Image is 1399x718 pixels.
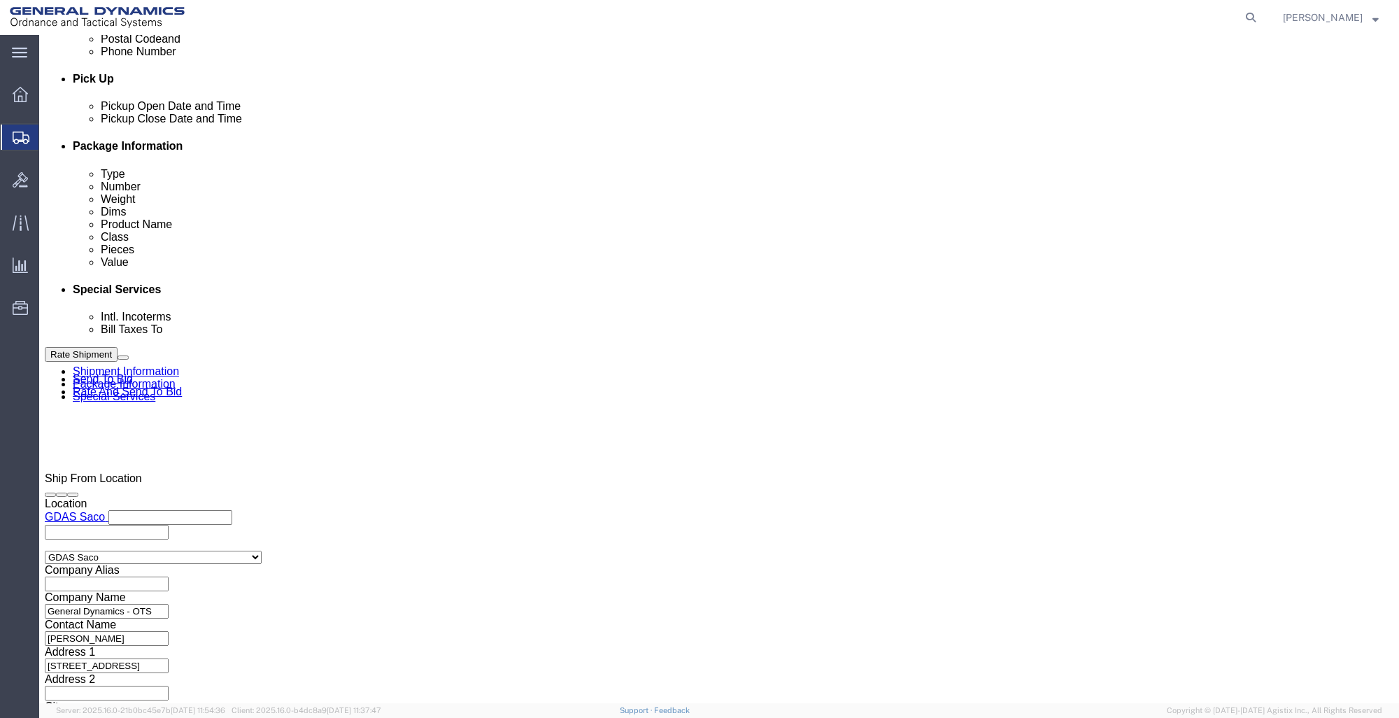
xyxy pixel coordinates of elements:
span: Server: 2025.16.0-21b0bc45e7b [56,706,225,715]
img: logo [10,7,185,28]
span: Copyright © [DATE]-[DATE] Agistix Inc., All Rights Reserved [1167,705,1382,717]
span: Client: 2025.16.0-b4dc8a9 [232,706,381,715]
a: Feedback [654,706,690,715]
button: [PERSON_NAME] [1282,9,1379,26]
span: Evan Brigham [1283,10,1363,25]
iframe: FS Legacy Container [39,35,1399,703]
a: Support [620,706,655,715]
span: [DATE] 11:54:36 [171,706,225,715]
span: [DATE] 11:37:47 [327,706,381,715]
